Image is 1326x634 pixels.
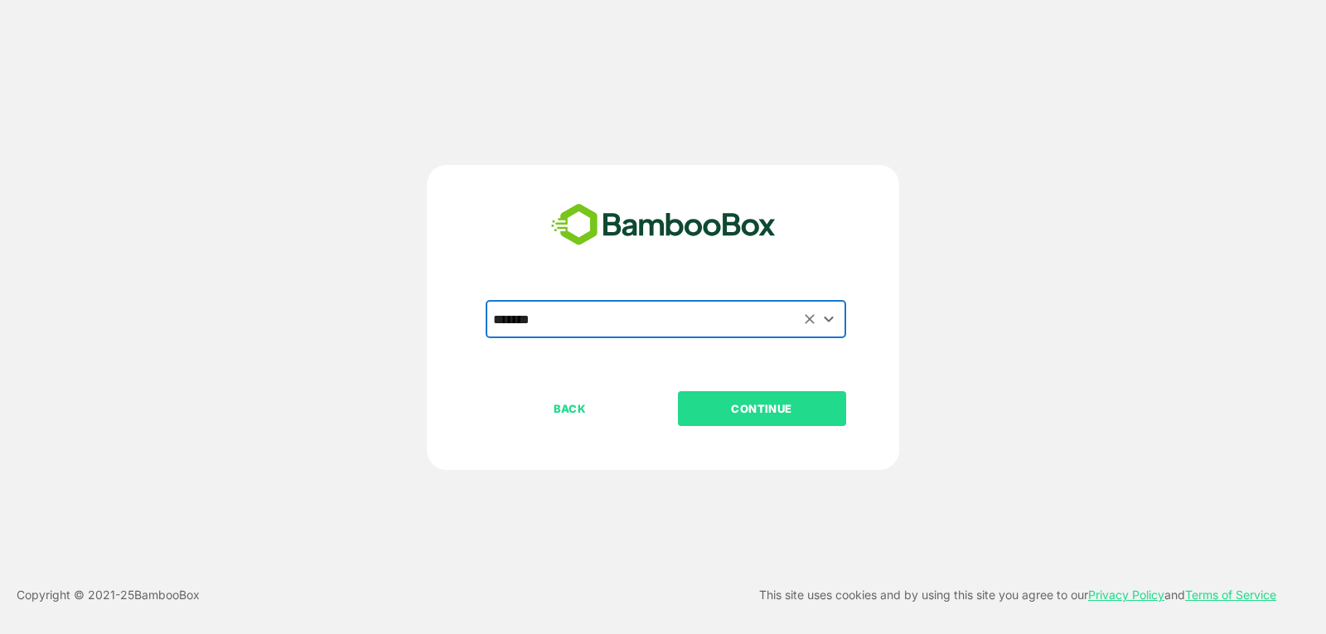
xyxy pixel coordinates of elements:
button: Open [818,307,840,330]
button: Clear [801,309,820,328]
button: CONTINUE [678,391,846,426]
p: Copyright © 2021- 25 BambooBox [17,585,200,605]
button: BACK [486,391,654,426]
img: bamboobox [542,198,785,253]
a: Privacy Policy [1088,588,1164,602]
p: CONTINUE [679,399,844,418]
p: BACK [487,399,653,418]
a: Terms of Service [1185,588,1276,602]
p: This site uses cookies and by using this site you agree to our and [759,585,1276,605]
